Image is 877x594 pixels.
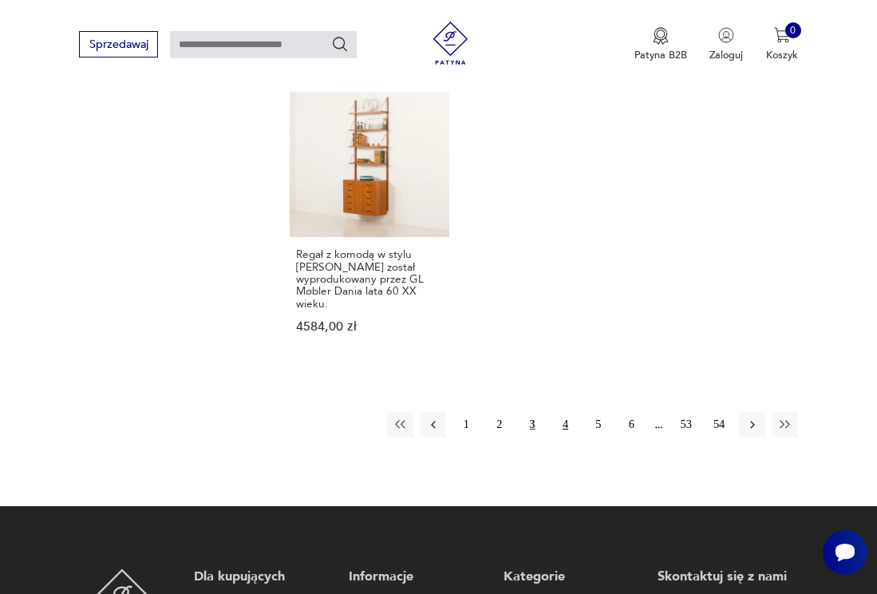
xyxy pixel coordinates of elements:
button: 54 [706,412,732,438]
button: 2 [487,412,512,438]
h3: Regał z komodą w stylu [PERSON_NAME] został wyprodukowany przez GL Møbler Dania lata 60 XX wieku. [296,248,443,309]
p: Patyna B2B [634,48,687,62]
p: Informacje [349,568,482,586]
iframe: Smartsupp widget button [823,530,867,575]
button: 53 [674,412,699,438]
a: Ikona medaluPatyna B2B [634,27,687,62]
button: 1 [453,412,479,438]
p: Koszyk [766,48,798,62]
img: Ikona koszyka [774,27,790,43]
p: 4584,00 zł [296,321,443,333]
button: Zaloguj [709,27,743,62]
p: Zaloguj [709,48,743,62]
img: Ikona medalu [653,27,669,45]
img: Patyna - sklep z meblami i dekoracjami vintage [424,22,477,65]
button: Patyna B2B [634,27,687,62]
p: Kategorie [504,568,637,586]
p: Dla kupujących [194,568,327,586]
button: 6 [618,412,644,438]
div: 0 [785,22,801,38]
button: 4 [552,412,578,438]
a: Regał z komodą w stylu Poula Cadoviusa został wyprodukowany przez GL Møbler Dania lata 60 XX wiek... [290,77,450,361]
img: Ikonka użytkownika [718,27,734,43]
p: Skontaktuj się z nami [658,568,791,586]
a: Sprzedawaj [79,41,158,50]
button: Sprzedawaj [79,31,158,57]
button: 5 [586,412,611,438]
button: 0Koszyk [766,27,798,62]
button: 3 [519,412,545,438]
button: Szukaj [331,35,349,53]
